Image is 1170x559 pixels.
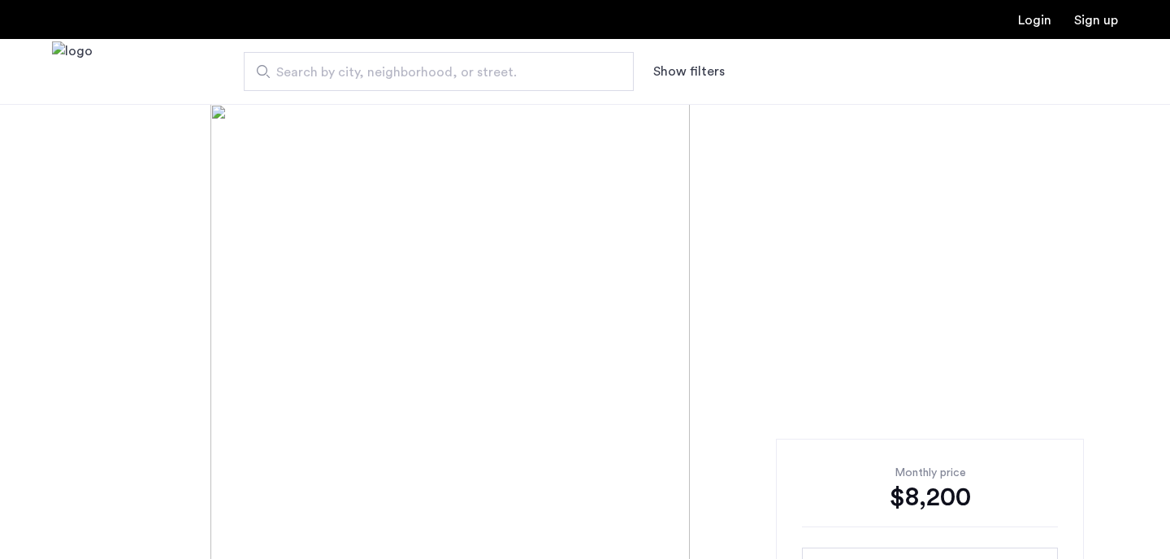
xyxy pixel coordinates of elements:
a: Cazamio Logo [52,41,93,102]
button: Show or hide filters [653,62,725,81]
a: Registration [1074,14,1118,27]
span: Search by city, neighborhood, or street. [276,63,588,82]
div: $8,200 [802,481,1058,513]
input: Apartment Search [244,52,634,91]
img: logo [52,41,93,102]
div: Monthly price [802,465,1058,481]
a: Login [1018,14,1051,27]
